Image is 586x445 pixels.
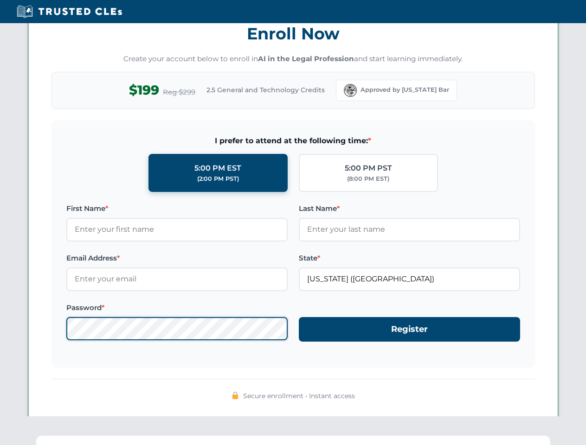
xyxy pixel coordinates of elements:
[206,85,325,95] span: 2.5 General and Technology Credits
[232,392,239,399] img: 🔒
[197,174,239,184] div: (2:00 PM PST)
[299,267,520,291] input: Florida (FL)
[344,84,357,97] img: Florida Bar
[52,19,535,48] h3: Enroll Now
[66,218,288,241] input: Enter your first name
[66,267,288,291] input: Enter your email
[345,162,392,174] div: 5:00 PM PST
[52,54,535,64] p: Create your account below to enroll in and start learning immediately.
[243,391,355,401] span: Secure enrollment • Instant access
[66,203,288,214] label: First Name
[66,135,520,147] span: I prefer to attend at the following time:
[299,218,520,241] input: Enter your last name
[194,162,241,174] div: 5:00 PM EST
[347,174,389,184] div: (8:00 PM EST)
[299,253,520,264] label: State
[299,203,520,214] label: Last Name
[361,85,449,95] span: Approved by [US_STATE] Bar
[163,87,195,98] span: Reg $299
[258,54,354,63] strong: AI in the Legal Profession
[66,302,288,313] label: Password
[129,80,159,101] span: $199
[299,317,520,342] button: Register
[66,253,288,264] label: Email Address
[14,5,125,19] img: Trusted CLEs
